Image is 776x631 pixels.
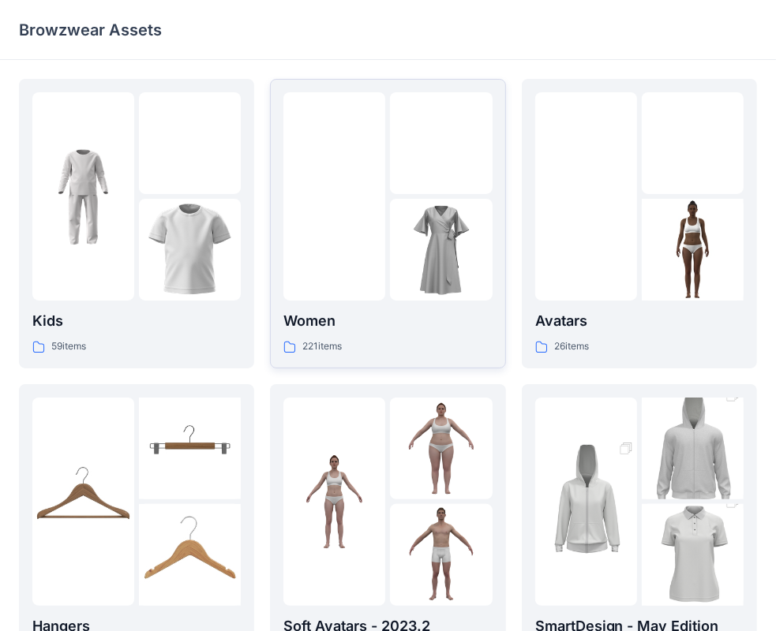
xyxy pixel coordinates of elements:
img: folder 1 [283,146,385,248]
p: 26 items [554,338,589,355]
img: folder 3 [390,199,492,301]
a: folder 1folder 2folder 3Avatars26items [522,79,757,368]
img: folder 3 [390,504,492,606]
img: folder 2 [390,92,492,194]
img: folder 3 [139,504,241,606]
img: folder 1 [535,425,637,578]
img: folder 2 [642,372,744,525]
p: Browzwear Assets [19,19,162,41]
img: folder 2 [642,92,744,194]
img: folder 2 [390,398,492,499]
img: folder 1 [283,450,385,552]
a: folder 1folder 2folder 3Kids59items [19,79,254,368]
img: folder 2 [139,398,241,499]
p: 221 items [302,338,342,355]
img: folder 1 [535,146,637,248]
p: Kids [32,310,241,332]
p: Avatars [535,310,744,332]
img: folder 2 [139,92,241,194]
img: folder 3 [642,199,744,301]
a: folder 1folder 2folder 3Women221items [270,79,505,368]
img: folder 1 [32,450,134,552]
img: folder 3 [139,199,241,301]
p: Women [283,310,492,332]
img: folder 1 [32,146,134,248]
p: 59 items [51,338,86,355]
